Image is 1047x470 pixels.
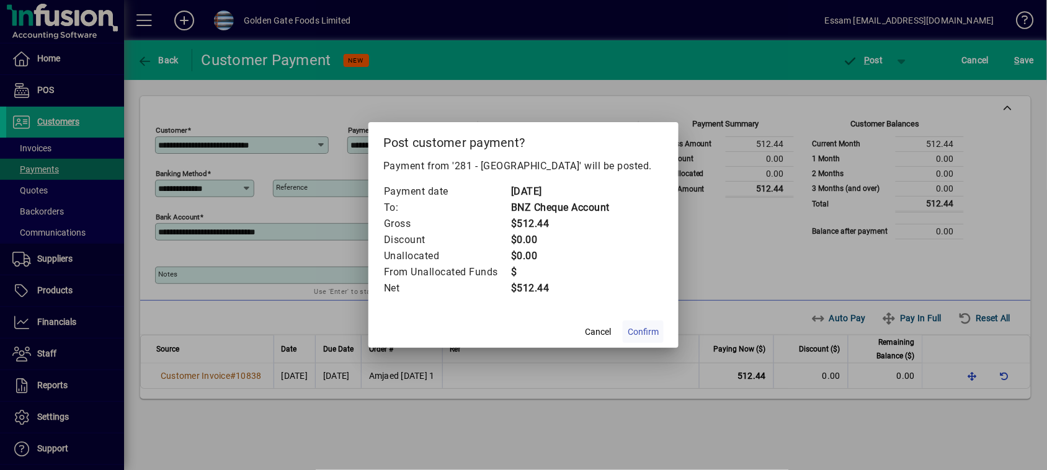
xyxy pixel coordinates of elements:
span: Cancel [585,326,611,339]
span: Confirm [628,326,659,339]
td: $0.00 [510,248,610,264]
td: Discount [383,232,510,248]
td: Gross [383,216,510,232]
td: $512.44 [510,280,610,296]
td: Net [383,280,510,296]
td: $0.00 [510,232,610,248]
td: Payment date [383,184,510,200]
p: Payment from '281 - [GEOGRAPHIC_DATA]' will be posted. [383,159,664,174]
td: $512.44 [510,216,610,232]
td: [DATE] [510,184,610,200]
td: BNZ Cheque Account [510,200,610,216]
button: Cancel [578,321,618,343]
td: To: [383,200,510,216]
td: $ [510,264,610,280]
h2: Post customer payment? [368,122,679,158]
td: Unallocated [383,248,510,264]
button: Confirm [623,321,664,343]
td: From Unallocated Funds [383,264,510,280]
